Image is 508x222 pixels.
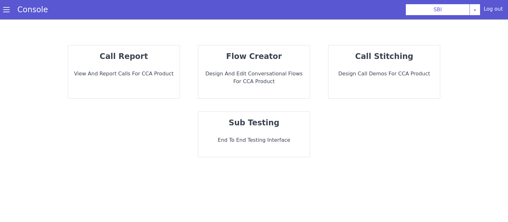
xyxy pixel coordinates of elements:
div: Log out [484,5,503,15]
strong: flow creator [226,52,282,61]
p: Design call demos for CCA Product [334,70,435,78]
strong: sub testing [229,118,280,127]
strong: call report [100,52,148,61]
p: Design and Edit Conversational flows for CCA Product [203,70,305,85]
button: SBI [406,4,470,15]
p: End to End Testing Interface [203,136,305,144]
strong: call stitching [355,52,413,61]
p: View and report calls for CCA Product [73,70,174,78]
a: Console [10,5,56,14]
